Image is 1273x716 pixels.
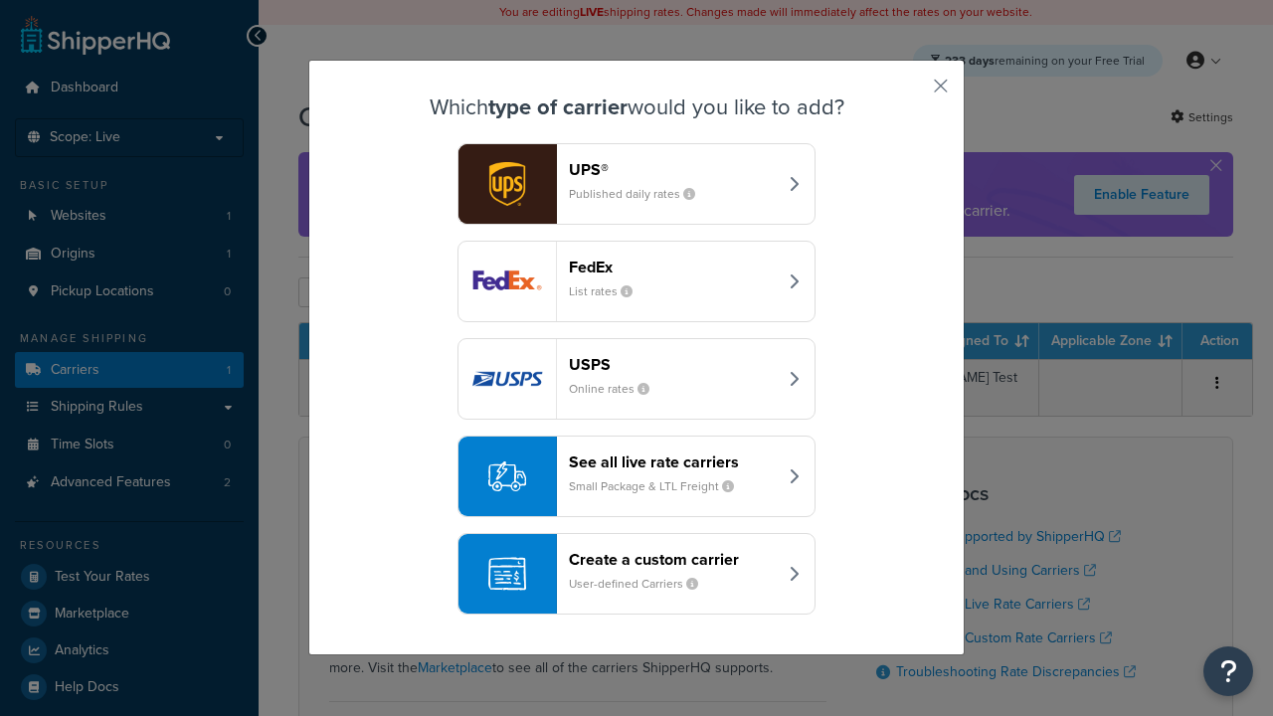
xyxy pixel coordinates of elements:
small: User-defined Carriers [569,575,714,593]
small: Published daily rates [569,185,711,203]
button: ups logoUPS®Published daily rates [457,143,816,225]
button: Create a custom carrierUser-defined Carriers [457,533,816,615]
button: Open Resource Center [1203,646,1253,696]
img: icon-carrier-custom-c93b8a24.svg [488,555,526,593]
button: usps logoUSPSOnline rates [457,338,816,420]
small: List rates [569,282,648,300]
strong: type of carrier [488,90,628,123]
img: usps logo [458,339,556,419]
header: USPS [569,355,777,374]
img: ups logo [458,144,556,224]
small: Online rates [569,380,665,398]
img: icon-carrier-liverate-becf4550.svg [488,457,526,495]
img: fedEx logo [458,242,556,321]
button: fedEx logoFedExList rates [457,241,816,322]
h3: Which would you like to add? [359,95,914,119]
small: Small Package & LTL Freight [569,477,750,495]
header: FedEx [569,258,777,276]
header: See all live rate carriers [569,452,777,471]
button: See all live rate carriersSmall Package & LTL Freight [457,436,816,517]
header: Create a custom carrier [569,550,777,569]
header: UPS® [569,160,777,179]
